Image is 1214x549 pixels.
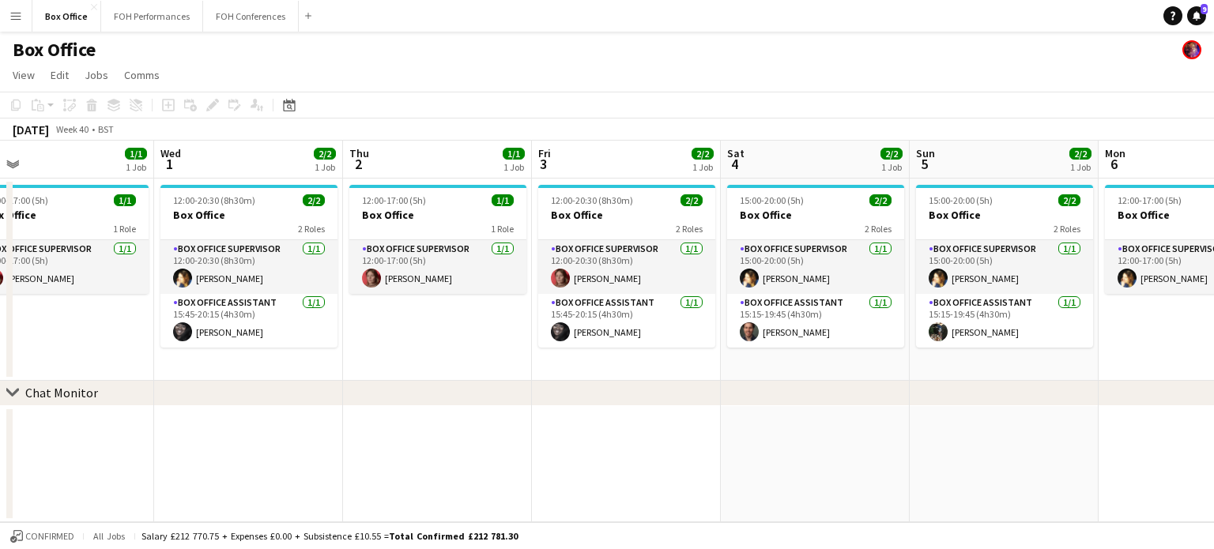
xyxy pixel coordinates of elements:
[13,68,35,82] span: View
[8,528,77,545] button: Confirmed
[1201,4,1208,14] span: 9
[78,65,115,85] a: Jobs
[44,65,75,85] a: Edit
[203,1,299,32] button: FOH Conferences
[118,65,166,85] a: Comms
[141,530,518,542] div: Salary £212 770.75 + Expenses £0.00 + Subsistence £10.55 =
[32,1,101,32] button: Box Office
[85,68,108,82] span: Jobs
[13,38,96,62] h1: Box Office
[13,122,49,137] div: [DATE]
[1187,6,1206,25] a: 9
[51,68,69,82] span: Edit
[1182,40,1201,59] app-user-avatar: Frazer Mclean
[98,123,114,135] div: BST
[25,385,98,400] div: Chat Monitor
[124,68,160,82] span: Comms
[6,65,41,85] a: View
[52,123,92,135] span: Week 40
[25,531,74,542] span: Confirmed
[101,1,203,32] button: FOH Performances
[90,530,128,542] span: All jobs
[389,530,518,542] span: Total Confirmed £212 781.30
